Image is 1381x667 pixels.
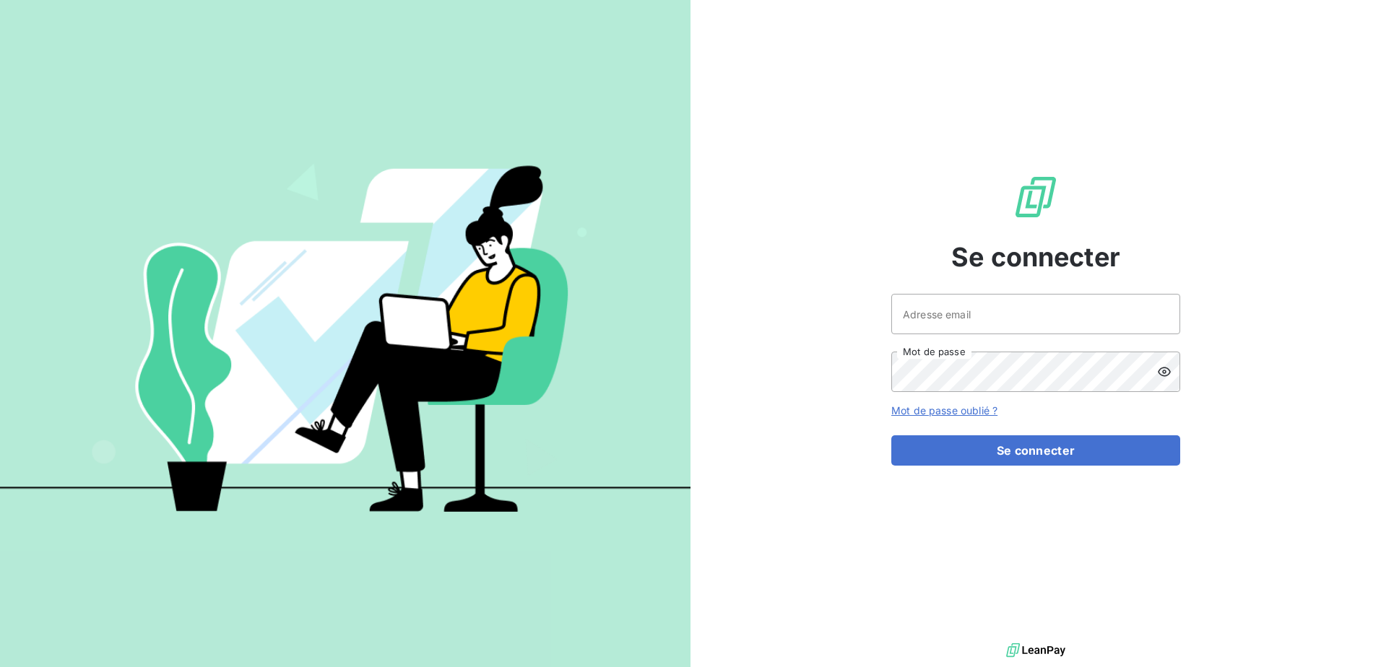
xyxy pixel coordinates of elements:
[891,404,997,417] a: Mot de passe oublié ?
[891,294,1180,334] input: placeholder
[891,435,1180,466] button: Se connecter
[951,237,1120,276] span: Se connecter
[1006,640,1065,661] img: logo
[1013,174,1059,220] img: Logo LeanPay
